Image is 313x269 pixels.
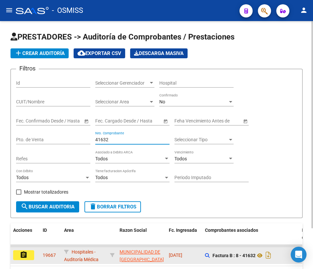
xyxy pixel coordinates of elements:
[89,204,136,210] span: Borrar Filtros
[42,118,74,124] input: End date
[5,6,13,14] mat-icon: menu
[134,50,184,56] span: Descarga Masiva
[16,201,79,212] button: Buscar Auditoria
[20,251,28,259] mat-icon: assignment
[264,250,273,260] i: Descargar documento
[202,223,299,252] datatable-header-cell: Comprobantes asociados
[89,202,97,210] mat-icon: delete
[95,80,148,86] span: Seleccionar Gerenciador
[166,223,202,252] datatable-header-cell: Fc. Ingresada
[212,253,256,258] strong: Factura B : 8 - 41632
[61,223,107,252] datatable-header-cell: Area
[95,156,108,161] span: Todos
[242,118,249,124] button: Open calendar
[11,48,69,58] button: Crear Auditoría
[11,32,235,41] span: PRESTADORES -> Auditoría de Comprobantes / Prestaciones
[16,118,36,124] input: Start date
[174,137,228,143] span: Seleccionar Tipo
[205,228,258,233] span: Comprobantes asociados
[169,228,197,233] span: Fc. Ingresada
[291,247,306,262] div: Open Intercom Messenger
[74,48,125,58] button: Exportar CSV
[117,223,166,252] datatable-header-cell: Razon Social
[16,64,39,73] h3: Filtros
[162,118,169,124] button: Open calendar
[21,202,29,210] mat-icon: search
[120,228,147,233] span: Razon Social
[169,253,182,258] span: [DATE]
[64,249,99,262] span: Hospitales - Auditoría Médica
[120,248,164,262] div: - 30545681508
[300,6,308,14] mat-icon: person
[83,118,90,124] button: Open calendar
[16,175,29,180] span: Todos
[84,201,141,212] button: Borrar Filtros
[40,223,61,252] datatable-header-cell: ID
[13,228,32,233] span: Acciones
[121,118,153,124] input: End date
[78,49,85,57] mat-icon: cloud_download
[159,99,165,104] span: No
[21,204,75,210] span: Buscar Auditoria
[24,188,68,196] span: Mostrar totalizadores
[52,3,83,18] span: - OSMISS
[14,50,65,56] span: Crear Auditoría
[130,48,188,58] app-download-masive: Descarga masiva de comprobantes (adjuntos)
[43,253,56,258] span: 19667
[64,228,74,233] span: Area
[14,49,22,57] mat-icon: add
[95,175,108,180] span: Todos
[11,223,40,252] datatable-header-cell: Acciones
[78,50,121,56] span: Exportar CSV
[95,118,116,124] input: Start date
[130,48,188,58] button: Descarga Masiva
[95,99,148,105] span: Seleccionar Area
[43,228,47,233] span: ID
[174,156,187,161] span: Todos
